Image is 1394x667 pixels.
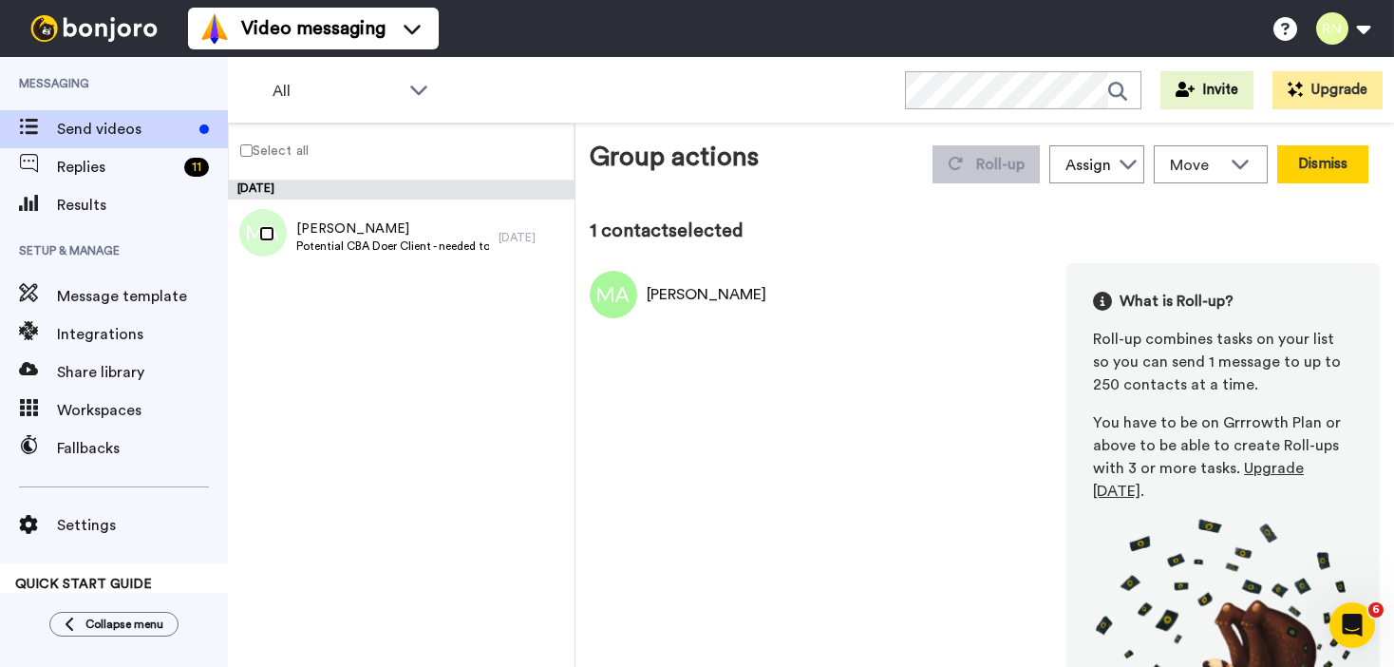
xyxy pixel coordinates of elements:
div: 1 contact selected [590,218,1380,244]
div: 11 [184,158,209,177]
div: Roll-up combines tasks on your list so you can send 1 message to up to 250 contacts at a time. [1093,328,1353,396]
span: What is Roll-up? [1120,290,1234,313]
span: [PERSON_NAME] [296,219,489,238]
span: QUICK START GUIDE [15,578,152,591]
button: Invite [1160,71,1253,109]
label: Select all [229,139,309,162]
div: Assign [1065,154,1111,177]
span: All [273,80,400,103]
img: vm-color.svg [199,13,230,44]
span: Settings [57,514,228,537]
button: Collapse menu [49,612,179,637]
span: Workspaces [57,399,228,422]
span: Roll-up [976,157,1025,172]
span: Fallbacks [57,437,228,460]
span: Share library [57,361,228,384]
iframe: Intercom live chat [1329,602,1375,648]
input: Select all [240,144,253,157]
span: Potential CBA Doer Client - needed to think about it Checklist: [URL][DOMAIN_NAME] [296,238,489,254]
span: 6 [1368,602,1384,618]
span: Collapse menu [85,617,163,632]
button: Upgrade [1272,71,1383,109]
div: You have to be on Grrrowth Plan or above to be able to create Roll-ups with 3 or more tasks. . [1093,411,1353,503]
button: Dismiss [1277,145,1368,183]
span: Send videos [57,118,192,141]
span: Replies [57,156,177,179]
div: [DATE] [499,230,565,245]
img: Image of MaryJo Arciom [590,271,637,318]
div: Group actions [590,138,759,183]
span: Results [57,194,228,217]
span: Video messaging [241,15,386,42]
img: bj-logo-header-white.svg [23,15,165,42]
div: [DATE] [228,181,575,200]
span: Integrations [57,323,228,346]
span: Message template [57,285,228,308]
div: [PERSON_NAME] [647,283,766,306]
button: Roll-up [932,145,1040,183]
span: Move [1170,154,1221,177]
